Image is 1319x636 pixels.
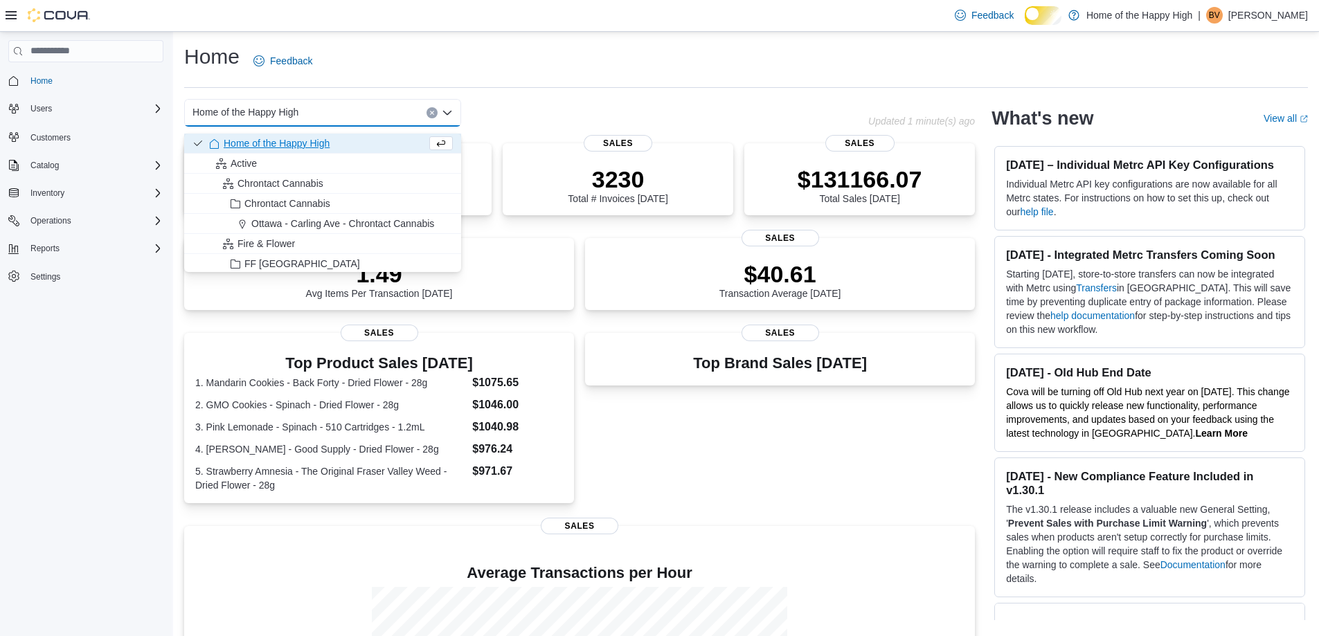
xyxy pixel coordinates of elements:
dt: 2. GMO Cookies - Spinach - Dried Flower - 28g [195,398,467,412]
span: Feedback [270,54,312,68]
p: Starting [DATE], store-to-store transfers can now be integrated with Metrc using in [GEOGRAPHIC_D... [1006,267,1293,336]
p: 3230 [568,165,667,193]
span: Catalog [25,157,163,174]
span: Settings [30,271,60,282]
h4: Average Transactions per Hour [195,565,964,581]
button: Fire & Flower [184,234,461,254]
button: Users [3,99,169,118]
p: The v1.30.1 release includes a valuable new General Setting, ' ', which prevents sales when produ... [1006,502,1293,585]
p: Home of the Happy High [1086,7,1192,24]
span: Sales [742,325,819,341]
a: Home [25,73,58,89]
button: Chrontact Cannabis [184,174,461,194]
span: Inventory [30,188,64,199]
button: Operations [25,212,77,229]
dd: $1075.65 [472,374,563,391]
span: Operations [30,215,71,226]
span: Sales [584,135,653,152]
span: Sales [742,230,819,246]
a: View allExternal link [1264,113,1308,124]
span: Home [25,72,163,89]
img: Cova [28,8,90,22]
dd: $976.24 [472,441,563,457]
span: Fire & Flower [237,237,295,251]
dd: $1040.98 [472,419,563,435]
dt: 4. [PERSON_NAME] - Good Supply - Dried Flower - 28g [195,442,467,456]
span: Reports [25,240,163,257]
span: Sales [541,518,618,534]
div: Total Sales [DATE] [798,165,922,204]
span: Home of the Happy High [224,136,330,150]
p: Individual Metrc API key configurations are now available for all Metrc states. For instructions ... [1006,177,1293,219]
span: Operations [25,212,163,229]
span: Home [30,75,53,87]
p: | [1198,7,1201,24]
dd: $1046.00 [472,397,563,413]
a: Customers [25,129,76,146]
button: FF [GEOGRAPHIC_DATA] [184,254,461,274]
span: Customers [30,132,71,143]
dt: 1. Mandarin Cookies - Back Forty - Dried Flower - 28g [195,376,467,390]
span: Ottawa - Carling Ave - Chrontact Cannabis [251,217,434,230]
p: Updated 1 minute(s) ago [868,116,975,127]
span: Customers [25,128,163,145]
button: Reports [25,240,65,257]
button: Operations [3,211,169,230]
span: Users [25,100,163,117]
div: Avg Items Per Transaction [DATE] [306,260,453,299]
span: Catalog [30,160,59,171]
span: Chrontact Cannabis [237,176,323,190]
span: Feedback [971,8,1014,22]
div: Total # Invoices [DATE] [568,165,667,204]
h3: [DATE] - New Compliance Feature Included in v1.30.1 [1006,469,1293,497]
button: Home of the Happy High [184,134,461,154]
button: Clear input [427,107,438,118]
p: $40.61 [719,260,841,288]
button: Home [3,71,169,91]
h3: [DATE] - Old Hub End Date [1006,365,1293,379]
h3: Top Product Sales [DATE] [195,355,563,372]
a: Feedback [949,1,1019,29]
a: Documentation [1160,559,1226,570]
input: Dark Mode [1025,6,1061,24]
button: Inventory [3,183,169,203]
button: Close list of options [442,107,453,118]
button: Inventory [25,185,70,201]
a: Transfers [1076,282,1117,293]
span: Settings [25,268,163,285]
span: Sales [825,135,895,152]
a: Settings [25,269,66,285]
dt: 5. Strawberry Amnesia - The Original Fraser Valley Weed - Dried Flower - 28g [195,464,467,492]
button: Reports [3,239,169,258]
a: help documentation [1050,310,1135,321]
button: Settings [3,266,169,287]
span: BV [1209,7,1220,24]
dd: $971.67 [472,463,563,480]
button: Active [184,154,461,174]
button: Catalog [3,156,169,175]
p: $131166.07 [798,165,922,193]
span: Reports [30,243,60,254]
p: [PERSON_NAME] [1228,7,1308,24]
p: 1.49 [306,260,453,288]
h3: [DATE] - Integrated Metrc Transfers Coming Soon [1006,248,1293,262]
h3: Top Brand Sales [DATE] [693,355,867,372]
nav: Complex example [8,65,163,322]
h2: What's new [992,107,1093,129]
a: help file [1020,206,1053,217]
div: Benjamin Venning [1206,7,1223,24]
button: Chrontact Cannabis [184,194,461,214]
button: Catalog [25,157,64,174]
a: Feedback [248,47,318,75]
a: Learn More [1196,428,1248,439]
button: Customers [3,127,169,147]
button: Users [25,100,57,117]
span: Chrontact Cannabis [244,197,330,210]
svg: External link [1300,115,1308,123]
span: Inventory [25,185,163,201]
span: Active [231,156,257,170]
h1: Home [184,43,240,71]
span: Sales [341,325,418,341]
